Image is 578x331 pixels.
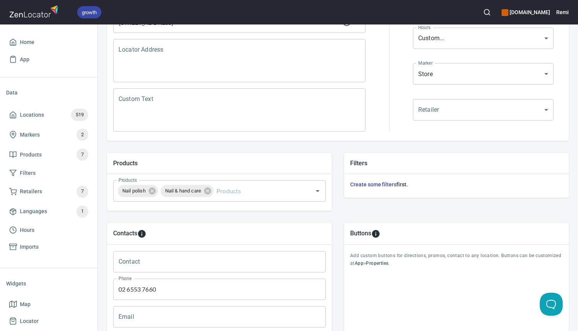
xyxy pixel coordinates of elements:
[6,182,91,202] a: Retailers7
[6,51,91,68] a: App
[113,159,326,167] h5: Products
[20,316,39,326] span: Locator
[20,242,39,252] span: Imports
[6,83,91,102] li: Data
[556,4,569,21] button: Remi
[20,187,42,196] span: Retailers
[20,300,31,309] span: Map
[71,111,88,119] span: 519
[6,202,91,222] a: Languages1
[479,4,495,21] button: Search
[6,313,91,330] a: Locator
[350,229,371,238] h5: Buttons
[350,252,563,267] p: Add custom buttons for directions, promos, contact to any location. Buttons can be customized at > .
[9,3,60,20] img: zenlocator
[6,125,91,145] a: Markers2
[137,229,146,238] svg: To add custom contact information for locations, please go to Apps > Properties > Contacts.
[20,150,42,160] span: Products
[118,187,150,194] span: Nail polish
[215,184,301,198] input: Products
[76,187,88,196] span: 7
[161,187,206,194] span: Nail & hand care
[366,261,388,266] b: Properties
[6,145,91,165] a: Products7
[502,4,550,21] div: Manage your apps
[355,261,364,266] b: App
[113,229,137,238] h5: Contacts
[556,8,569,16] h6: Remi
[6,222,91,239] a: Hours
[502,9,508,16] button: color-CE600E
[350,159,563,167] h5: Filters
[20,168,36,178] span: Filters
[76,130,88,139] span: 2
[371,229,380,238] svg: To add custom buttons for locations, please go to Apps > Properties > Buttons.
[312,186,323,196] button: Open
[350,181,396,188] a: Create some filters
[161,185,214,197] div: Nail & hand care
[413,99,554,121] div: ​
[20,207,47,216] span: Languages
[6,105,91,125] a: Locations519
[413,28,554,49] div: Custom...
[6,165,91,182] a: Filters
[20,225,34,235] span: Hours
[20,55,29,64] span: App
[76,207,88,216] span: 1
[502,8,550,16] h6: [DOMAIN_NAME]
[20,110,44,120] span: Locations
[350,180,563,189] h6: first.
[20,130,40,140] span: Markers
[77,8,101,16] span: growth
[413,63,554,85] div: Store
[6,34,91,51] a: Home
[6,296,91,313] a: Map
[77,6,101,18] div: growth
[6,274,91,293] li: Widgets
[20,38,34,47] span: Home
[540,293,563,316] iframe: Help Scout Beacon - Open
[6,238,91,256] a: Imports
[76,150,88,159] span: 7
[118,185,158,197] div: Nail polish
